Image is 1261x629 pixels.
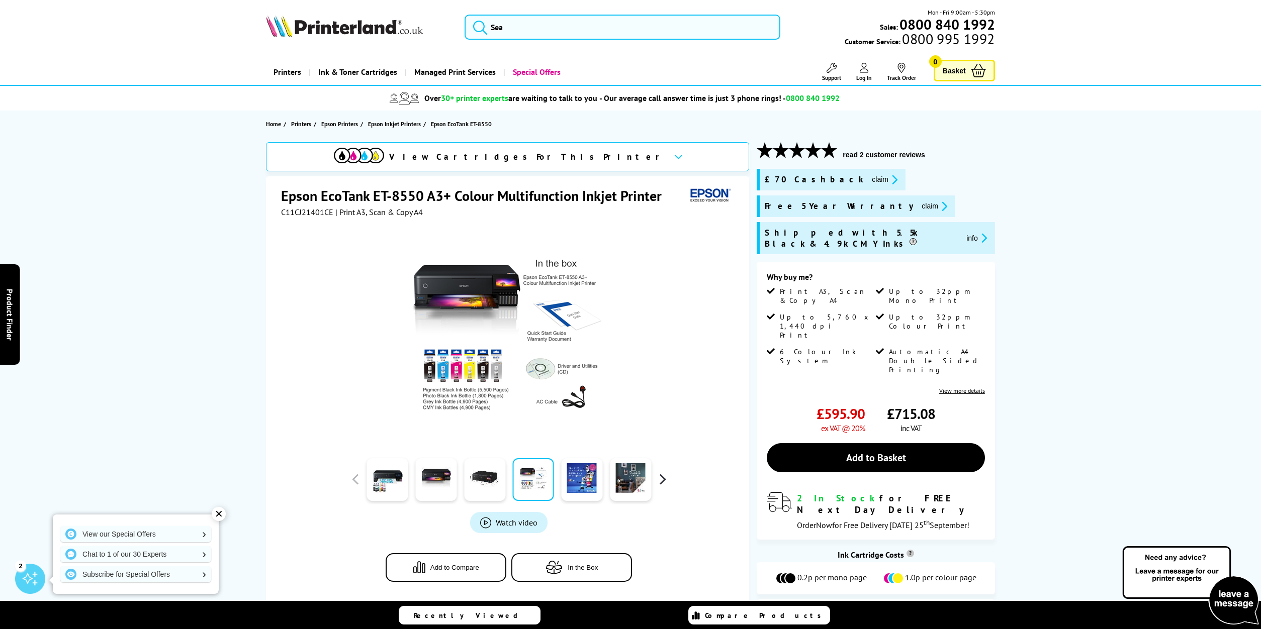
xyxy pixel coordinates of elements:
img: Epson [686,186,733,205]
span: C11CJ21401CE [281,207,333,217]
span: Epson Printers [321,119,358,129]
button: read 2 customer reviews [840,150,928,159]
a: Epson Inkjet Printers [368,119,423,129]
span: Epson EcoTank ET-8550 [431,119,492,129]
span: 0.2p per mono page [797,572,867,584]
sup: th [924,518,930,527]
button: promo-description [869,174,900,185]
span: Watch video [496,517,537,528]
span: Up to 32ppm Mono Print [889,287,982,305]
span: Mon - Fri 9:00am - 5:30pm [928,8,995,17]
span: Ink & Toner Cartridges [318,59,397,85]
span: - Our average call answer time is just 3 phone rings! - [599,93,840,103]
span: Over are waiting to talk to you [424,93,597,103]
div: modal_delivery [767,492,984,530]
span: 0 [929,55,942,68]
span: In the Box [568,564,598,571]
a: Printers [266,59,309,85]
span: 30+ printer experts [441,93,508,103]
a: Product_All_Videos [470,512,548,533]
a: Track Order [887,63,916,81]
div: Ink Cartridge Costs [757,550,995,560]
span: Support [822,74,841,81]
span: Recently Viewed [414,611,528,620]
span: Order for Free Delivery [DATE] 25 September! [797,520,969,530]
span: Home [266,119,281,129]
span: Up to 32ppm Colour Print [889,312,982,331]
button: In the Box [511,553,632,582]
span: £715.08 [887,404,935,423]
a: View our Special Offers [60,526,211,542]
span: Compare Products [705,611,827,620]
div: Why buy me? [767,272,984,287]
img: Epson EcoTank ET-8550 Thumbnail [410,237,607,434]
span: 0800 840 1992 [786,93,840,103]
span: £595.90 [817,404,865,423]
img: Printerland Logo [266,15,423,37]
a: Log In [856,63,872,81]
a: Home [266,119,284,129]
button: Add to Compare [386,553,506,582]
span: Printers [291,119,311,129]
img: cmyk-icon.svg [334,148,384,163]
span: Product Finder [5,289,15,341]
a: Compare Products [688,606,830,624]
a: Basket 0 [934,60,995,81]
button: promo-description [919,200,950,212]
span: 2 In Stock [797,492,879,504]
img: Open Live Chat window [1120,545,1261,627]
b: 0800 840 1992 [899,15,995,34]
h1: Epson EcoTank ET-8550 A3+ Colour Multifunction Inkjet Printer [281,186,672,205]
span: Automatic A4 Double Sided Printing [889,347,982,374]
a: Special Offers [503,59,568,85]
a: Ink & Toner Cartridges [309,59,405,85]
a: Printers [291,119,314,129]
span: Free 5 Year Warranty [765,200,914,212]
span: 1.0p per colour page [905,572,976,584]
span: £70 Cashback [765,174,864,185]
span: Print A3, Scan & Copy A4 [780,287,873,305]
span: | Print A3, Scan & Copy A4 [335,207,423,217]
span: Add to Compare [430,564,479,571]
a: Managed Print Services [405,59,503,85]
a: Subscribe for Special Offers [60,566,211,582]
a: Add to Basket [767,443,984,472]
span: Up to 5,760 x 1,440 dpi Print [780,312,873,340]
a: Recently Viewed [399,606,541,624]
div: for FREE Next Day Delivery [797,492,984,515]
button: promo-description [963,232,990,244]
div: 2 [15,560,26,571]
a: Support [822,63,841,81]
input: Sea [465,15,781,40]
span: Basket [943,64,966,77]
span: Epson Inkjet Printers [368,119,421,129]
a: Epson Printers [321,119,361,129]
span: Shipped with 5.5k Black & 4.9k CMY Inks [765,227,958,249]
span: Sales: [880,22,898,32]
sup: Cost per page [907,550,914,557]
a: 0800 840 1992 [898,20,995,29]
span: View Cartridges For This Printer [389,151,666,162]
span: Now [816,520,832,530]
div: ✕ [212,507,226,521]
span: Log In [856,74,872,81]
a: View more details [939,387,985,394]
a: Epson EcoTank ET-8550 [431,119,494,129]
a: Printerland Logo [266,15,452,39]
a: Chat to 1 of our 30 Experts [60,546,211,562]
span: ex VAT @ 20% [821,423,865,433]
span: 6 Colour Ink System [780,347,873,365]
span: Customer Service: [845,34,995,46]
span: 0800 995 1992 [900,34,995,44]
span: inc VAT [900,423,922,433]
